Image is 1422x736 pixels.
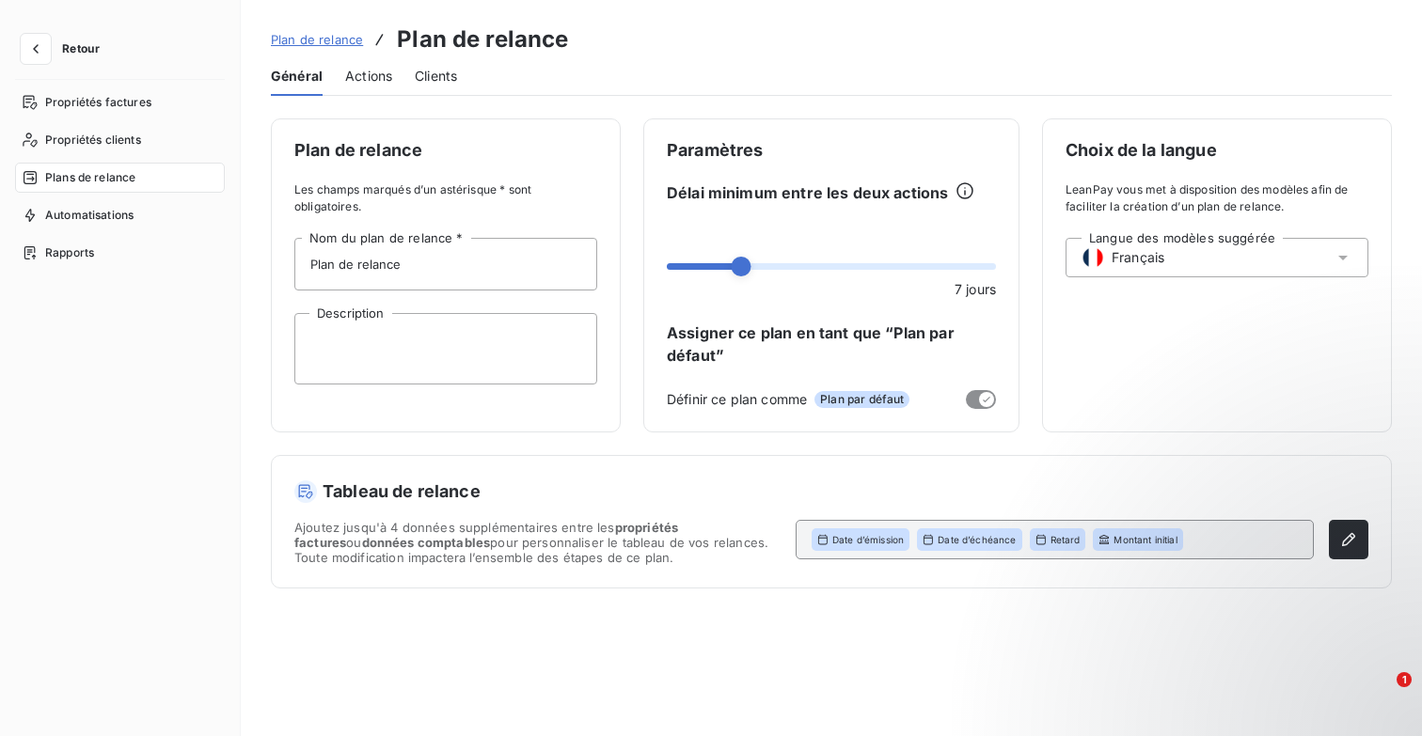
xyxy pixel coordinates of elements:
span: Ajoutez jusqu'à 4 données supplémentaires entre les ou pour personnaliser le tableau de vos relan... [294,520,781,565]
span: Français [1112,248,1164,267]
iframe: Intercom live chat [1358,672,1403,717]
a: Propriétés clients [15,125,225,155]
span: Plans de relance [45,169,135,186]
button: Retour [15,34,115,64]
span: LeanPay vous met à disposition des modèles afin de faciliter la création d’un plan de relance. [1066,181,1368,215]
span: Date d’émission [832,533,904,546]
span: Montant initial [1114,533,1177,546]
span: 7 jours [955,279,996,299]
span: Propriétés factures [45,94,151,111]
a: Plan de relance [271,30,363,49]
input: placeholder [294,238,597,290]
span: propriétés factures [294,520,678,550]
span: Retour [62,43,100,55]
iframe: Intercom notifications message [1046,554,1422,685]
a: Propriétés factures [15,87,225,117]
span: Plan de relance [294,142,597,159]
span: Choix de la langue [1066,142,1368,159]
span: Actions [345,67,392,86]
span: Retard [1051,533,1081,546]
span: Clients [415,67,457,86]
span: Définir ce plan comme [667,389,807,409]
span: Plan par défaut [814,391,909,408]
span: Délai minimum entre les deux actions [667,181,948,204]
span: Les champs marqués d’un astérisque * sont obligatoires. [294,181,597,215]
span: Assigner ce plan en tant que “Plan par défaut” [667,321,996,367]
span: Plan de relance [271,32,363,47]
a: Plans de relance [15,163,225,193]
span: Paramètres [667,142,996,159]
a: Rapports [15,238,225,268]
span: Date d’échéance [938,533,1016,546]
span: Automatisations [45,207,134,224]
h5: Tableau de relance [294,478,1368,505]
span: Rapports [45,244,94,261]
a: Automatisations [15,200,225,230]
span: Propriétés clients [45,132,141,149]
span: 1 [1397,672,1412,687]
span: données comptables [362,535,491,550]
span: Général [271,67,323,86]
h3: Plan de relance [397,23,568,56]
